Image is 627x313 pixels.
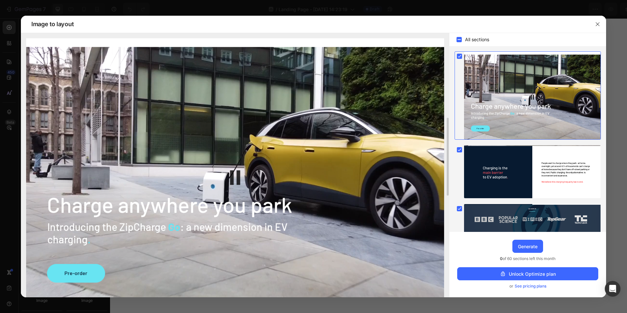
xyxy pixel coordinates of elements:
span: Image to layout [31,20,73,28]
span: 0 [500,256,503,261]
span: All sections [465,36,489,43]
button: Generate [512,240,543,253]
span: See pricing plans [515,283,546,289]
div: Generate [518,243,538,250]
div: Open Intercom Messenger [605,281,620,297]
button: Unlock Optimize plan [457,267,598,280]
div: Unlock Optimize plan [500,270,556,277]
div: or [457,283,598,289]
span: of 60 sections left this month [500,255,555,262]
